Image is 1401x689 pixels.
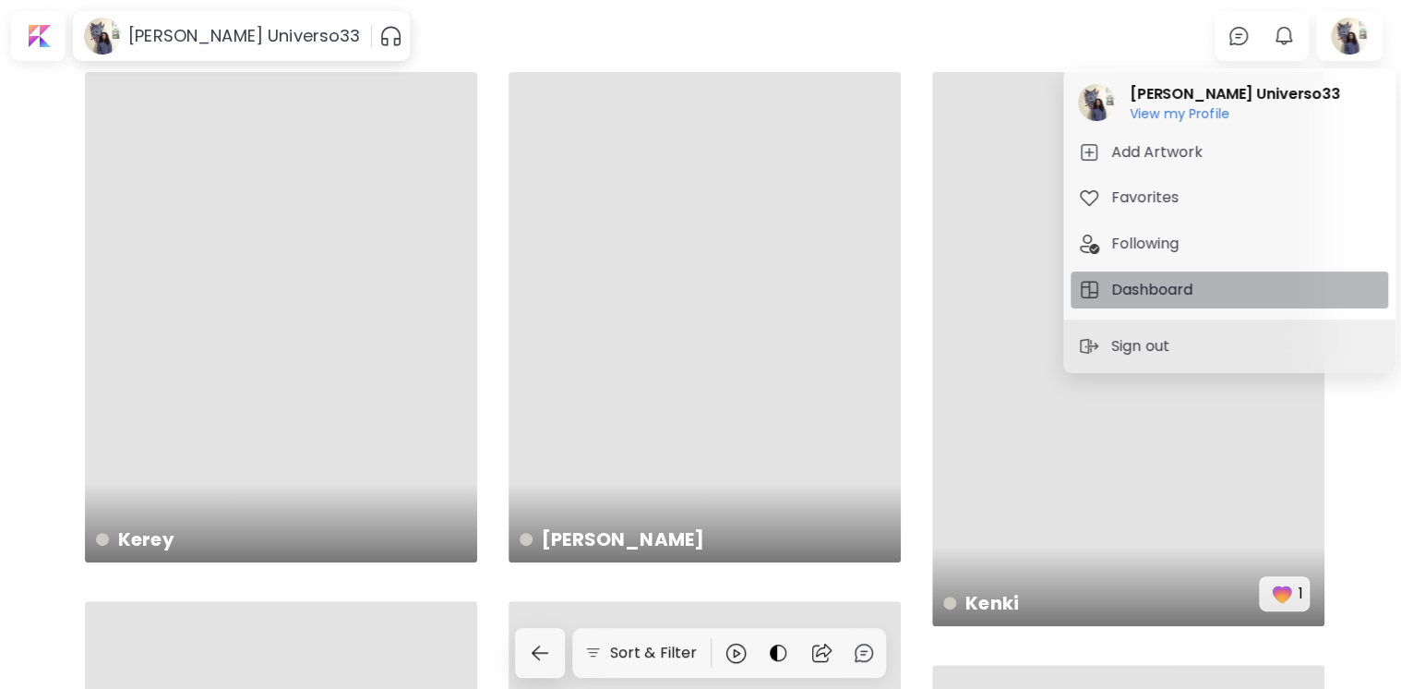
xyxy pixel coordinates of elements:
img: tab [1078,141,1100,163]
h5: Favorites [1111,187,1184,209]
button: tabAdd Artwork [1071,134,1388,171]
h6: View my Profile [1130,105,1340,122]
button: tabFavorites [1071,179,1388,216]
button: tabFollowing [1071,225,1388,262]
button: tabDashboard [1071,272,1388,308]
p: Sign out [1111,335,1175,357]
h5: Dashboard [1111,279,1198,301]
button: sign-outSign out [1071,328,1182,365]
img: tab [1078,187,1100,209]
h2: [PERSON_NAME] Universo33 [1130,83,1340,105]
img: sign-out [1078,335,1100,357]
h5: Following [1111,233,1184,255]
img: tab [1078,279,1100,301]
img: tab [1078,233,1100,255]
h5: Add Artwork [1111,141,1208,163]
